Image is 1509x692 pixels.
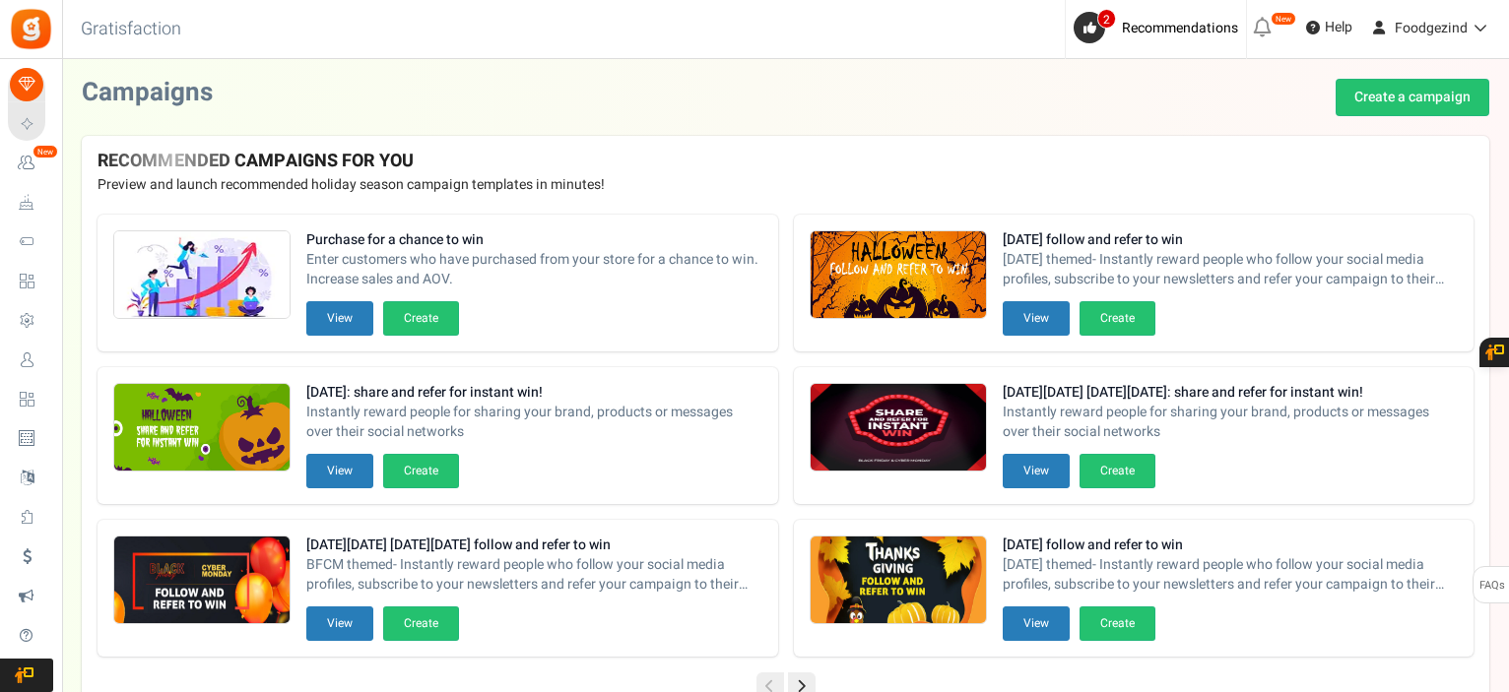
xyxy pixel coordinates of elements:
[1003,555,1459,595] span: [DATE] themed- Instantly reward people who follow your social media profiles, subscribe to your n...
[9,7,53,51] img: Gratisfaction
[8,147,53,180] a: New
[98,152,1474,171] h4: RECOMMENDED CAMPAIGNS FOR YOU
[306,606,373,641] button: View
[98,175,1474,195] p: Preview and launch recommended holiday season campaign templates in minutes!
[114,536,290,625] img: Recommended Campaigns
[1271,12,1296,26] em: New
[1080,301,1155,336] button: Create
[1336,79,1489,116] a: Create a campaign
[811,231,986,320] img: Recommended Campaigns
[1003,403,1459,442] span: Instantly reward people for sharing your brand, products or messages over their social networks
[306,535,762,555] strong: [DATE][DATE] [DATE][DATE] follow and refer to win
[114,231,290,320] img: Recommended Campaigns
[1003,606,1070,641] button: View
[306,454,373,488] button: View
[114,384,290,472] img: Recommended Campaigns
[1298,12,1360,43] a: Help
[306,301,373,336] button: View
[306,555,762,595] span: BFCM themed- Instantly reward people who follow your social media profiles, subscribe to your new...
[1395,18,1468,38] span: Foodgezind
[1122,18,1238,38] span: Recommendations
[59,10,203,49] h3: Gratisfaction
[1320,18,1352,37] span: Help
[1080,454,1155,488] button: Create
[306,383,762,403] strong: [DATE]: share and refer for instant win!
[1003,230,1459,250] strong: [DATE] follow and refer to win
[1097,9,1116,29] span: 2
[383,301,459,336] button: Create
[1003,383,1459,403] strong: [DATE][DATE] [DATE][DATE]: share and refer for instant win!
[1003,250,1459,289] span: [DATE] themed- Instantly reward people who follow your social media profiles, subscribe to your n...
[1003,535,1459,555] strong: [DATE] follow and refer to win
[811,536,986,625] img: Recommended Campaigns
[306,230,762,250] strong: Purchase for a chance to win
[306,403,762,442] span: Instantly reward people for sharing your brand, products or messages over their social networks
[811,384,986,472] img: Recommended Campaigns
[383,606,459,641] button: Create
[1003,301,1070,336] button: View
[306,250,762,289] span: Enter customers who have purchased from your store for a chance to win. Increase sales and AOV.
[1074,12,1246,43] a: 2 Recommendations
[1080,606,1155,641] button: Create
[33,145,58,158] em: New
[383,454,459,488] button: Create
[82,79,213,107] h2: Campaigns
[1003,454,1070,488] button: View
[1478,567,1505,604] span: FAQs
